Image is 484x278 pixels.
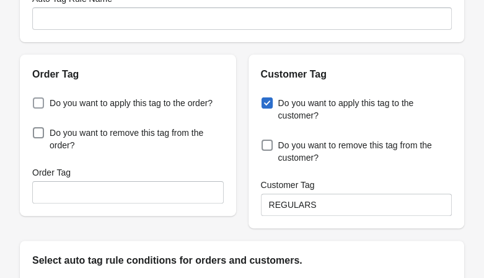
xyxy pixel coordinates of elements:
span: Do you want to apply this tag to the order? [50,97,213,109]
span: Do you want to remove this tag from the customer? [278,139,452,164]
h2: Select auto tag rule conditions for orders and customers. [32,253,452,268]
label: Customer Tag [261,179,315,191]
h2: Order Tag [32,67,224,82]
span: Do you want to apply this tag to the customer? [278,97,452,122]
span: Do you want to remove this tag from the order? [50,127,224,151]
h2: Customer Tag [261,67,452,82]
label: Order Tag [32,166,71,179]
